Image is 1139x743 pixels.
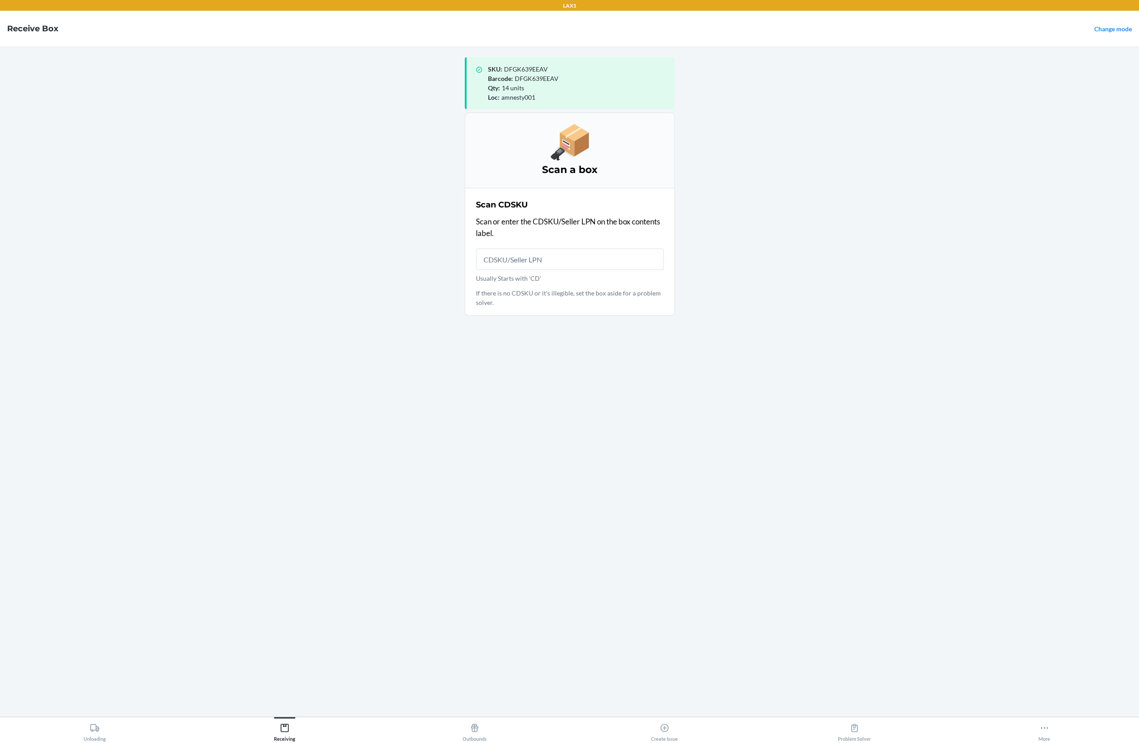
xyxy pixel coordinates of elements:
p: If there is no CDSKU or it's illegible, set the box aside for a problem solver. [476,288,664,307]
button: More [949,717,1139,742]
p: Usually Starts with 'CD' [476,274,664,283]
p: LAX1 [563,2,576,10]
span: Loc : [488,93,500,101]
div: Unloading [84,719,106,742]
button: Outbounds [380,717,570,742]
input: Usually Starts with 'CD' [476,249,664,270]
span: SKU : [488,65,502,73]
span: DFGK639EEAV [504,65,548,73]
span: Qty : [488,84,500,92]
button: Create Issue [570,717,760,742]
p: Scan or enter the CDSKU/Seller LPN on the box contents label. [476,216,664,239]
div: More [1038,719,1050,742]
span: 14 units [502,84,524,92]
h4: Receive Box [7,23,59,34]
span: Barcode : [488,75,513,82]
span: DFGK639EEAV [515,75,559,82]
span: amnesty001 [501,93,535,101]
div: Receiving [274,719,295,742]
div: Problem Solver [838,719,871,742]
div: Outbounds [462,719,487,742]
button: Problem Solver [759,717,949,742]
button: Receiving [190,717,380,742]
h2: Scan CDSKU [476,199,528,211]
h3: Scan a box [476,163,664,177]
div: Create Issue [651,719,678,742]
a: Change mode [1094,25,1132,33]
